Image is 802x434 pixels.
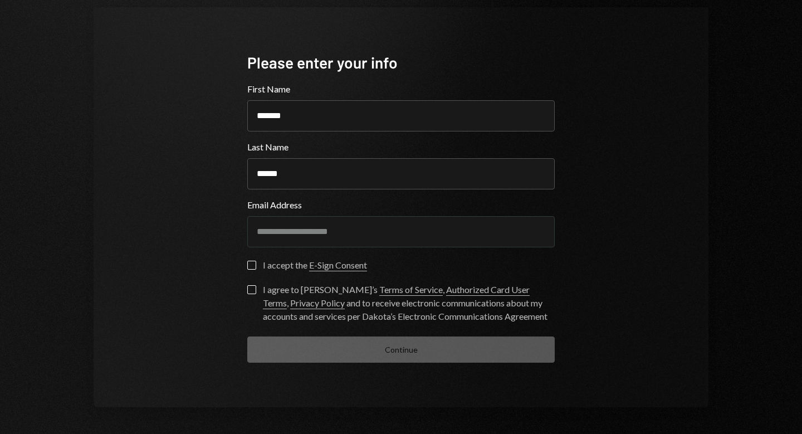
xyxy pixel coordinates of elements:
[247,52,555,74] div: Please enter your info
[247,82,555,96] label: First Name
[263,259,367,272] div: I accept the
[379,284,443,296] a: Terms of Service
[309,260,367,271] a: E-Sign Consent
[263,284,530,309] a: Authorized Card User Terms
[247,261,256,270] button: I accept the E-Sign Consent
[247,285,256,294] button: I agree to [PERSON_NAME]’s Terms of Service, Authorized Card User Terms, Privacy Policy and to re...
[247,198,555,212] label: Email Address
[290,298,345,309] a: Privacy Policy
[263,283,555,323] div: I agree to [PERSON_NAME]’s , , and to receive electronic communications about my accounts and ser...
[247,140,555,154] label: Last Name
